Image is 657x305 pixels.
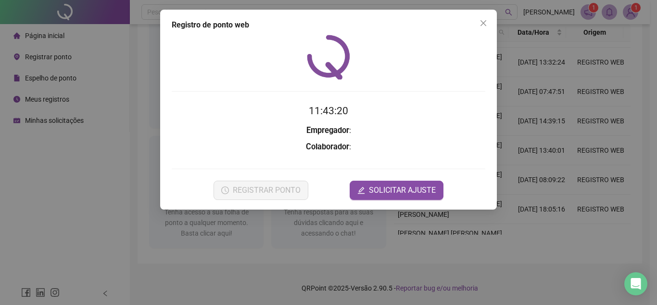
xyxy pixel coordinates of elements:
[350,181,443,200] button: editSOLICITAR AJUSTE
[306,126,349,135] strong: Empregador
[480,19,487,27] span: close
[624,272,647,295] div: Open Intercom Messenger
[172,19,485,31] div: Registro de ponto web
[214,181,308,200] button: REGISTRAR PONTO
[369,185,436,196] span: SOLICITAR AJUSTE
[309,105,348,117] time: 11:43:20
[306,142,349,151] strong: Colaborador
[357,186,365,194] span: edit
[476,15,491,31] button: Close
[172,124,485,137] h3: :
[172,141,485,153] h3: :
[307,35,350,80] img: QRPoint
